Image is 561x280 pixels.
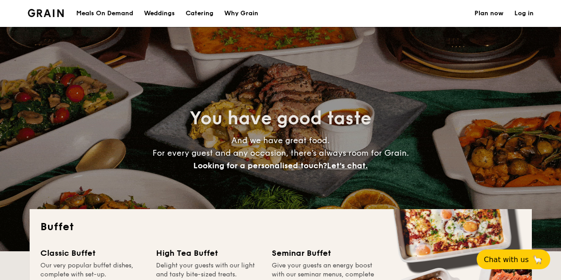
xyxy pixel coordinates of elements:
img: Grain [28,9,64,17]
span: 🦙 [532,254,543,265]
button: Chat with us🦙 [477,249,550,269]
a: Logotype [28,9,64,17]
span: Let's chat. [327,161,368,171]
div: Classic Buffet [40,247,145,259]
h2: Buffet [40,220,521,234]
div: Seminar Buffet [272,247,377,259]
div: High Tea Buffet [156,247,261,259]
span: Chat with us [484,255,529,264]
